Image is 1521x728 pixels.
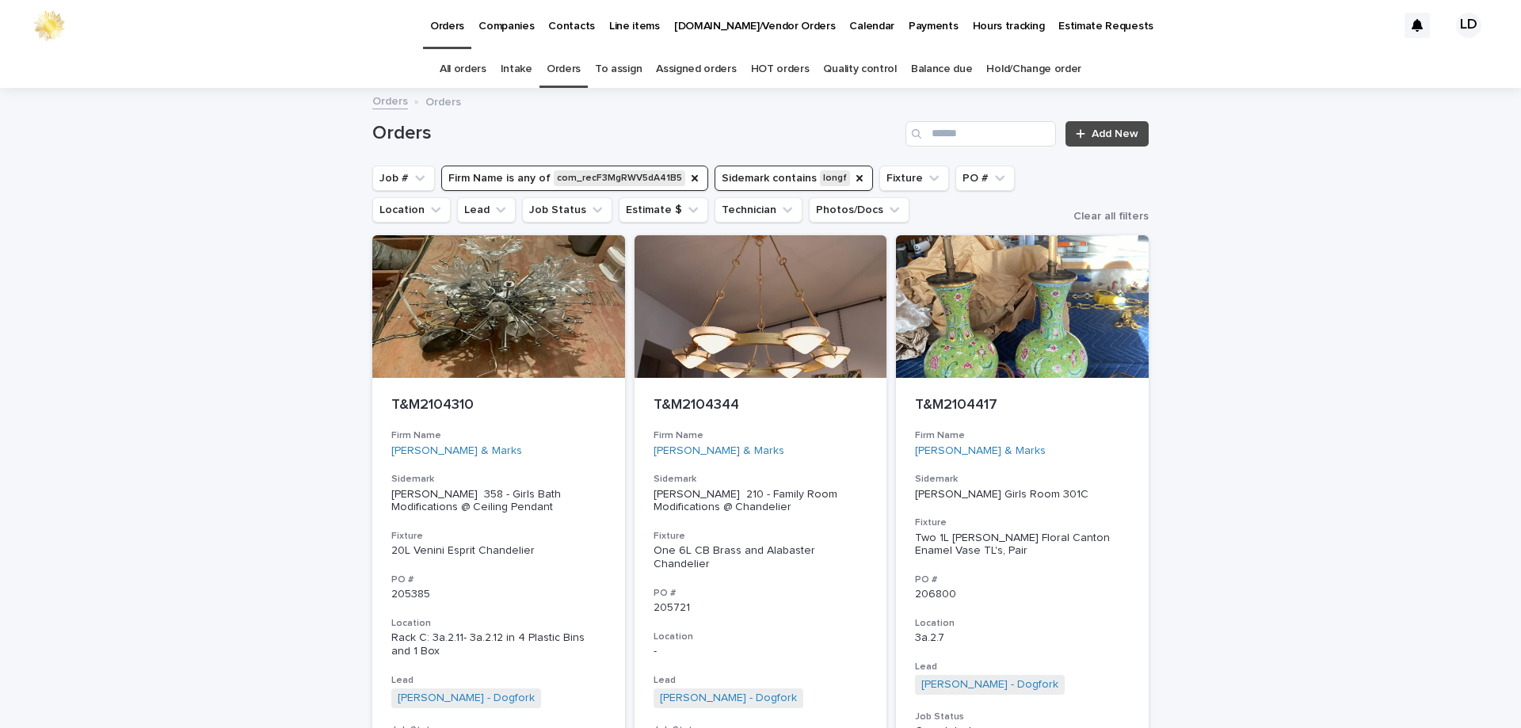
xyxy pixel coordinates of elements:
[595,51,642,88] a: To assign
[654,444,784,458] a: [PERSON_NAME] & Marks
[656,51,736,88] a: Assigned orders
[391,631,606,658] p: Rack C: 3a.2.11- 3a.2.12 in 4 Plastic Bins and 1 Box
[547,51,581,88] a: Orders
[654,429,868,442] h3: Firm Name
[879,166,949,191] button: Fixture
[391,397,606,414] p: T&M2104310
[654,587,868,600] h3: PO #
[619,197,708,223] button: Estimate $
[391,429,606,442] h3: Firm Name
[522,197,612,223] button: Job Status
[1065,121,1149,147] a: Add New
[441,166,708,191] button: Firm Name
[915,444,1046,458] a: [PERSON_NAME] & Marks
[955,166,1015,191] button: PO #
[823,51,896,88] a: Quality control
[654,473,868,486] h3: Sidemark
[915,488,1130,501] p: [PERSON_NAME] Girls Room 301C
[915,631,1130,645] p: 3a.2.7
[654,530,868,543] h3: Fixture
[391,530,606,543] h3: Fixture
[1092,128,1138,139] span: Add New
[654,674,868,687] h3: Lead
[32,10,67,41] img: 0ffKfDbyRa2Iv8hnaAqg
[921,678,1058,692] a: [PERSON_NAME] - Dogfork
[654,645,868,658] p: -
[501,51,532,88] a: Intake
[715,166,873,191] button: Sidemark
[911,51,973,88] a: Balance due
[915,516,1130,529] h3: Fixture
[986,51,1081,88] a: Hold/Change order
[654,631,868,643] h3: Location
[915,617,1130,630] h3: Location
[425,92,461,109] p: Orders
[715,197,802,223] button: Technician
[915,473,1130,486] h3: Sidemark
[915,429,1130,442] h3: Firm Name
[391,473,606,486] h3: Sidemark
[398,692,535,705] a: [PERSON_NAME] - Dogfork
[391,674,606,687] h3: Lead
[751,51,810,88] a: HOT orders
[372,91,408,109] a: Orders
[372,122,899,145] h1: Orders
[654,544,868,571] div: One 6L CB Brass and Alabaster Chandelier
[391,444,522,458] a: [PERSON_NAME] & Marks
[391,588,606,601] p: 205385
[372,166,435,191] button: Job #
[457,197,516,223] button: Lead
[654,601,868,615] p: 205721
[391,617,606,630] h3: Location
[391,488,606,515] p: [PERSON_NAME] 358 - Girls Bath Modifications @ Ceiling Pendant
[915,532,1130,558] div: Two 1L [PERSON_NAME] Floral Canton Enamel Vase TL's, Pair
[915,397,1130,414] p: T&M2104417
[440,51,486,88] a: All orders
[654,397,868,414] p: T&M2104344
[915,711,1130,723] h3: Job Status
[1061,211,1149,222] button: Clear all filters
[1073,211,1149,222] span: Clear all filters
[1456,13,1481,38] div: LD
[915,574,1130,586] h3: PO #
[915,661,1130,673] h3: Lead
[915,588,1130,601] p: 206800
[391,544,606,558] div: 20L Venini Esprit Chandelier
[809,197,909,223] button: Photos/Docs
[372,197,451,223] button: Location
[391,574,606,586] h3: PO #
[905,121,1056,147] input: Search
[654,488,868,515] p: [PERSON_NAME] 210 - Family Room Modifications @ Chandelier
[660,692,797,705] a: [PERSON_NAME] - Dogfork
